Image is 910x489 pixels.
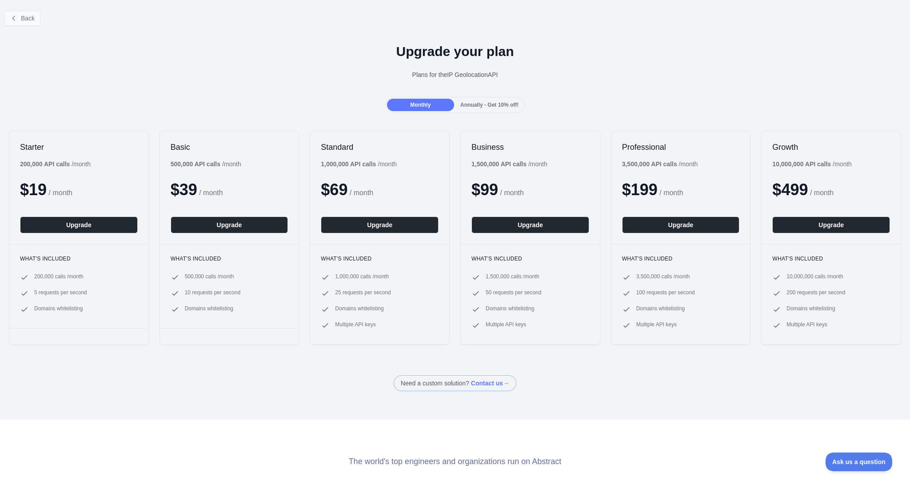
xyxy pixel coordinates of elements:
span: $ 99 [471,180,498,199]
div: / month [471,160,547,168]
div: / month [622,160,698,168]
h2: Professional [622,142,740,152]
b: 1,500,000 API calls [471,160,527,168]
iframe: Toggle Customer Support [826,453,892,471]
h2: Standard [321,142,439,152]
div: / month [321,160,397,168]
span: $ 199 [622,180,658,199]
h2: Business [471,142,589,152]
b: 3,500,000 API calls [622,160,677,168]
b: 1,000,000 API calls [321,160,376,168]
